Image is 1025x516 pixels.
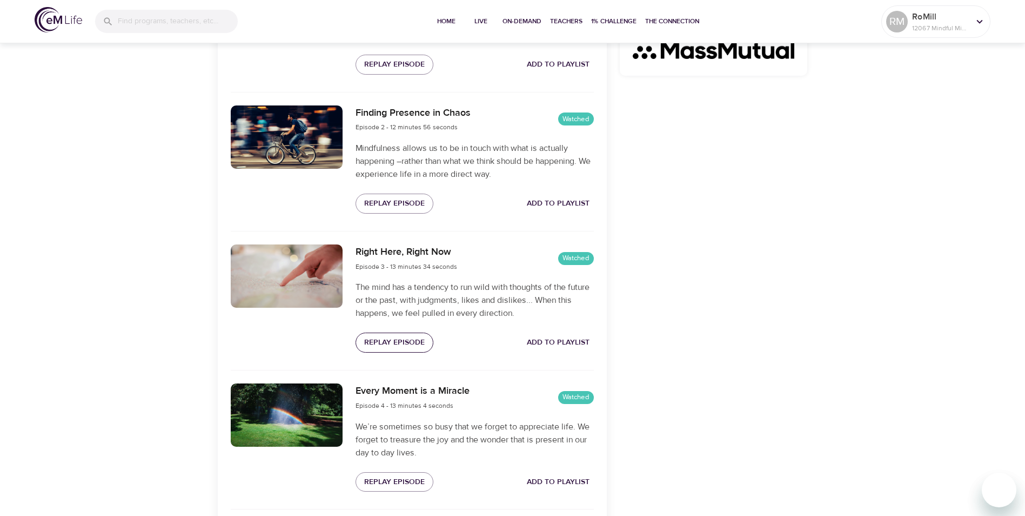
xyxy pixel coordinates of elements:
button: Add to Playlist [522,472,594,492]
span: The Connection [645,16,699,27]
span: On-Demand [503,16,541,27]
img: logo [35,7,82,32]
p: The mind has a tendency to run wild with thoughts of the future or the past, with judgments, like... [356,281,593,320]
span: Watched [558,253,594,263]
iframe: Button to launch messaging window [982,473,1016,507]
span: Teachers [550,16,582,27]
button: Add to Playlist [522,194,594,214]
span: Replay Episode [364,336,425,349]
h6: Right Here, Right Now [356,244,457,260]
span: Add to Playlist [527,197,589,210]
button: Replay Episode [356,55,433,75]
img: org_logo_175.jpg [633,39,795,59]
span: Episode 3 - 13 minutes 34 seconds [356,262,457,271]
span: Episode 4 - 13 minutes 4 seconds [356,401,453,410]
h6: Finding Presence in Chaos [356,105,471,121]
span: Home [433,16,459,27]
span: Watched [558,392,594,402]
span: Add to Playlist [527,475,589,489]
button: Replay Episode [356,194,433,214]
p: Mindfulness allows us to be in touch with what is actually happening –rather than what we think s... [356,142,593,181]
p: 12067 Mindful Minutes [912,23,969,33]
span: Live [468,16,494,27]
p: RoMill [912,10,969,23]
p: We’re sometimes so busy that we forget to appreciate life. We forget to treasure the joy and the ... [356,420,593,459]
span: Replay Episode [364,197,425,210]
button: Replay Episode [356,472,433,492]
span: Add to Playlist [527,58,589,71]
h6: Every Moment is a Miracle [356,383,470,399]
input: Find programs, teachers, etc... [118,10,238,33]
span: 1% Challenge [591,16,637,27]
span: Episode 2 - 12 minutes 56 seconds [356,123,458,131]
span: Watched [558,114,594,124]
div: RM [886,11,908,32]
button: Add to Playlist [522,55,594,75]
span: Replay Episode [364,58,425,71]
span: Add to Playlist [527,336,589,349]
button: Replay Episode [356,333,433,353]
button: Add to Playlist [522,333,594,353]
span: Replay Episode [364,475,425,489]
